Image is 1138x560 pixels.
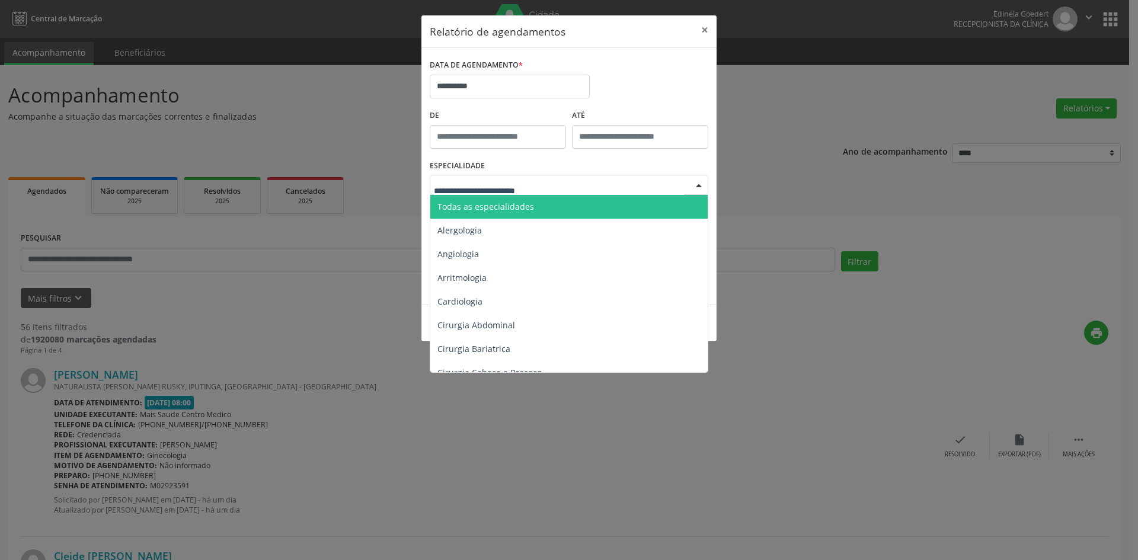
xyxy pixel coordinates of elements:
[437,272,487,283] span: Arritmologia
[437,343,510,354] span: Cirurgia Bariatrica
[430,157,485,175] label: ESPECIALIDADE
[437,225,482,236] span: Alergologia
[437,367,542,378] span: Cirurgia Cabeça e Pescoço
[693,15,717,44] button: Close
[437,201,534,212] span: Todas as especialidades
[430,56,523,75] label: DATA DE AGENDAMENTO
[572,107,708,125] label: ATÉ
[430,107,566,125] label: De
[437,319,515,331] span: Cirurgia Abdominal
[437,248,479,260] span: Angiologia
[430,24,565,39] h5: Relatório de agendamentos
[437,296,482,307] span: Cardiologia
